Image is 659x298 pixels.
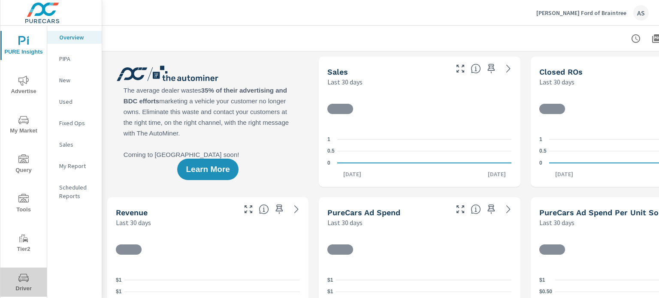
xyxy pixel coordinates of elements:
[536,9,626,17] p: [PERSON_NAME] Ford of Braintree
[47,117,102,129] div: Fixed Ops
[59,76,95,84] p: New
[539,277,545,283] text: $1
[59,54,95,63] p: PIPA
[539,136,542,142] text: 1
[539,77,574,87] p: Last 30 days
[539,289,552,295] text: $0.50
[453,62,467,75] button: Make Fullscreen
[116,217,151,228] p: Last 30 days
[327,148,335,154] text: 0.5
[47,52,102,65] div: PIPA
[59,97,95,106] p: Used
[47,138,102,151] div: Sales
[327,136,330,142] text: 1
[502,62,515,75] a: See more details in report
[3,233,44,254] span: Tier2
[502,202,515,216] a: See more details in report
[59,33,95,42] p: Overview
[116,289,122,295] text: $1
[539,148,547,154] text: 0.5
[59,119,95,127] p: Fixed Ops
[484,62,498,75] span: Save this to your personalized report
[327,67,348,76] h5: Sales
[3,115,44,136] span: My Market
[327,289,333,295] text: $1
[539,67,583,76] h5: Closed ROs
[59,183,95,200] p: Scheduled Reports
[290,202,303,216] a: See more details in report
[471,63,481,74] span: Number of vehicles sold by the dealership over the selected date range. [Source: This data is sou...
[3,36,44,57] span: PURE Insights
[3,75,44,96] span: Advertise
[539,160,542,166] text: 0
[327,160,330,166] text: 0
[177,159,238,180] button: Learn More
[272,202,286,216] span: Save this to your personalized report
[116,277,122,283] text: $1
[47,95,102,108] div: Used
[3,154,44,175] span: Query
[453,202,467,216] button: Make Fullscreen
[539,217,574,228] p: Last 30 days
[327,277,333,283] text: $1
[186,166,230,173] span: Learn More
[242,202,255,216] button: Make Fullscreen
[327,217,363,228] p: Last 30 days
[3,273,44,294] span: Driver
[3,194,44,215] span: Tools
[482,170,512,178] p: [DATE]
[47,31,102,44] div: Overview
[59,162,95,170] p: My Report
[471,204,481,214] span: Total cost of media for all PureCars channels for the selected dealership group over the selected...
[327,208,400,217] h5: PureCars Ad Spend
[259,204,269,214] span: Total sales revenue over the selected date range. [Source: This data is sourced from the dealer’s...
[59,140,95,149] p: Sales
[47,160,102,172] div: My Report
[47,74,102,87] div: New
[549,170,579,178] p: [DATE]
[116,208,148,217] h5: Revenue
[47,181,102,202] div: Scheduled Reports
[337,170,367,178] p: [DATE]
[327,77,363,87] p: Last 30 days
[633,5,649,21] div: AS
[484,202,498,216] span: Save this to your personalized report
